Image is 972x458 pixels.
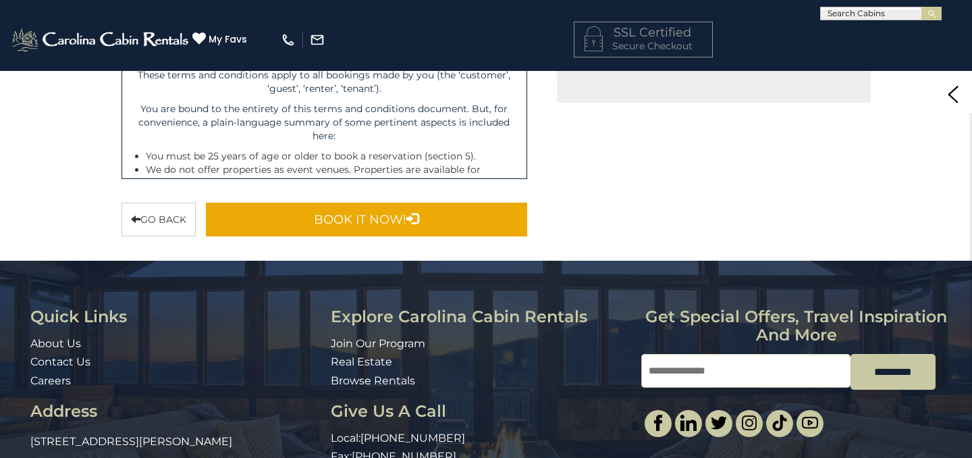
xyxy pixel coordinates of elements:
[585,39,702,53] p: Secure Checkout
[741,415,757,431] img: instagram-single.svg
[802,415,818,431] img: youtube-light.svg
[146,163,516,244] li: We do not offer properties as event venues. Properties are available for lodging accommodations. ...
[331,403,631,420] h3: Give Us A Call
[209,32,247,47] span: My Favs
[711,415,727,431] img: twitter-single.svg
[310,32,325,47] img: mail-regular-white.png
[122,203,196,236] button: Go back
[641,308,952,344] h3: Get special offers, travel inspiration and more
[132,68,516,95] p: These terms and conditions apply to all bookings made by you (the ‘customer’, ‘guest’, ‘renter’, ...
[331,355,392,368] a: Real Estate
[10,26,192,53] img: White-1-2.png
[146,149,516,163] li: You must be 25 years of age or older to book a reservation (section 5).
[30,403,321,420] h3: Address
[331,374,415,387] a: Browse Rentals
[331,337,425,350] a: Join Our Program
[680,415,697,431] img: linkedin-single.svg
[192,32,250,47] a: My Favs
[206,203,527,236] button: Book It Now!
[30,337,81,350] a: About Us
[30,374,71,387] a: Careers
[30,355,90,368] a: Contact Us
[331,431,631,447] p: Local:
[585,26,702,40] h4: SSL Certified
[585,26,603,51] img: LOCKICON1.png
[772,415,788,431] img: tiktok.svg
[132,102,516,143] p: You are bound to the entirety of this terms and conditions document. But, for convenience, a plai...
[30,308,321,326] h3: Quick Links
[331,308,631,326] h3: Explore Carolina Cabin Rentals
[650,415,666,431] img: facebook-single.svg
[281,32,296,47] img: phone-regular-white.png
[360,432,465,444] a: [PHONE_NUMBER]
